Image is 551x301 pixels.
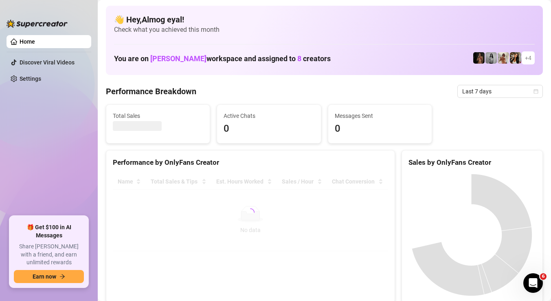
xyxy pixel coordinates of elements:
[14,224,84,239] span: 🎁 Get $100 in AI Messages
[20,38,35,45] a: Home
[150,54,206,63] span: [PERSON_NAME]
[113,111,203,120] span: Total Sales
[533,89,538,94] span: calendar
[224,121,314,137] span: 0
[540,273,547,280] span: 6
[510,52,521,64] img: AD
[14,270,84,283] button: Earn nowarrow-right
[7,20,68,28] img: logo-BBDzfeDw.svg
[498,52,509,64] img: Green
[485,52,497,64] img: A
[20,75,41,82] a: Settings
[473,52,485,64] img: D
[59,274,65,279] span: arrow-right
[246,208,255,217] span: loading
[462,85,538,97] span: Last 7 days
[335,111,425,120] span: Messages Sent
[20,59,75,66] a: Discover Viral Videos
[525,53,531,62] span: + 4
[14,243,84,267] span: Share [PERSON_NAME] with a friend, and earn unlimited rewards
[297,54,301,63] span: 8
[523,273,543,293] iframe: Intercom live chat
[335,121,425,137] span: 0
[33,273,56,280] span: Earn now
[106,86,196,97] h4: Performance Breakdown
[408,157,536,168] div: Sales by OnlyFans Creator
[114,54,331,63] h1: You are on workspace and assigned to creators
[113,157,388,168] div: Performance by OnlyFans Creator
[114,14,535,25] h4: 👋 Hey, Almog eyal !
[114,25,535,34] span: Check what you achieved this month
[224,111,314,120] span: Active Chats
